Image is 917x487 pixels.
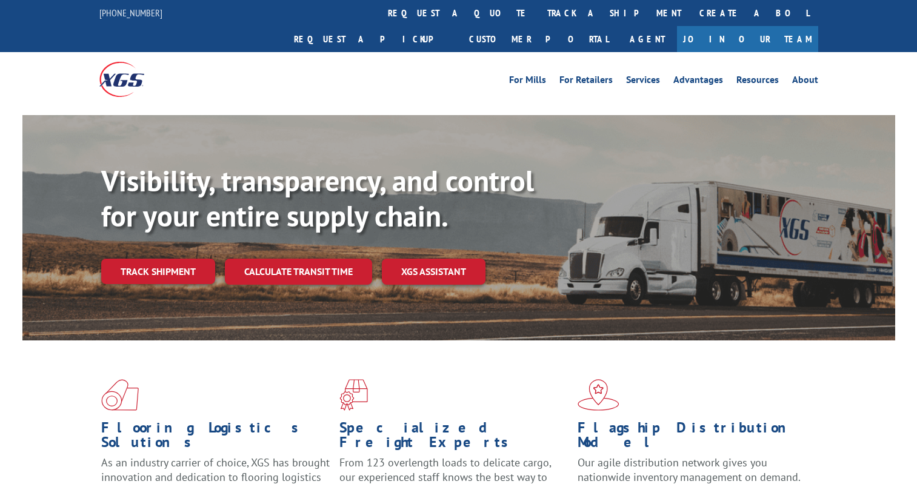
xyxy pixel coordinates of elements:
a: Advantages [673,75,723,88]
a: Services [626,75,660,88]
img: xgs-icon-flagship-distribution-model-red [578,379,619,411]
img: xgs-icon-total-supply-chain-intelligence-red [101,379,139,411]
a: About [792,75,818,88]
a: For Mills [509,75,546,88]
img: xgs-icon-focused-on-flooring-red [339,379,368,411]
a: Customer Portal [460,26,618,52]
a: Calculate transit time [225,259,372,285]
a: Track shipment [101,259,215,284]
a: XGS ASSISTANT [382,259,485,285]
h1: Specialized Freight Experts [339,420,569,456]
a: Request a pickup [285,26,460,52]
a: Agent [618,26,677,52]
h1: Flagship Distribution Model [578,420,807,456]
a: For Retailers [559,75,613,88]
a: Join Our Team [677,26,818,52]
h1: Flooring Logistics Solutions [101,420,330,456]
span: Our agile distribution network gives you nationwide inventory management on demand. [578,456,801,484]
b: Visibility, transparency, and control for your entire supply chain. [101,162,534,234]
a: [PHONE_NUMBER] [99,7,162,19]
a: Resources [736,75,779,88]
